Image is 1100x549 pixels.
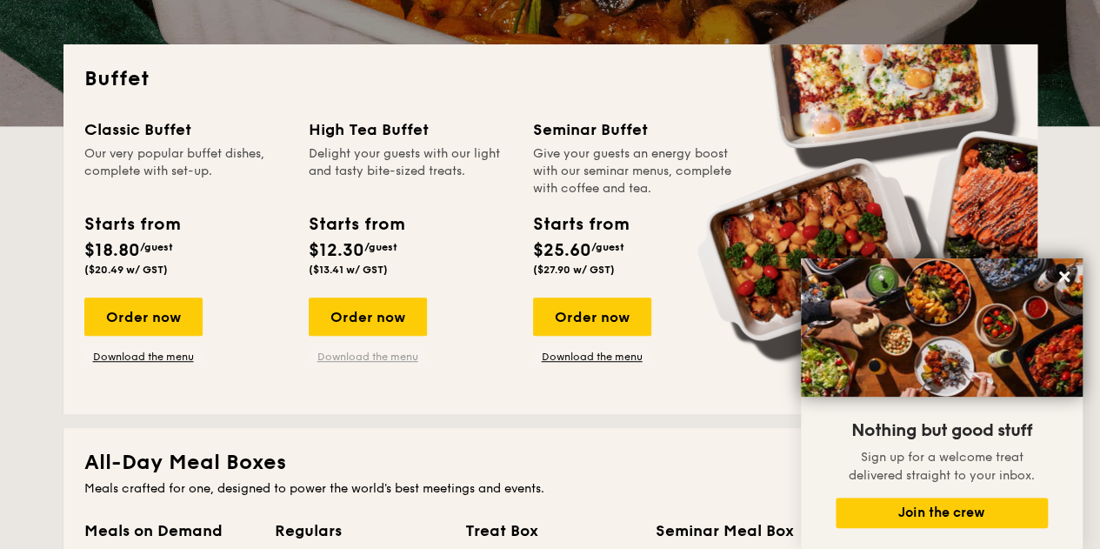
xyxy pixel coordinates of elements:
div: Delight your guests with our light and tasty bite-sized treats. [309,145,512,198]
div: Meals on Demand [84,519,254,543]
div: Starts from [533,211,628,238]
div: Classic Buffet [84,117,288,142]
div: Seminar Meal Box [656,519,825,543]
a: Download the menu [309,350,427,364]
h2: Buffet [84,65,1017,93]
div: Order now [533,298,651,336]
a: Download the menu [84,350,203,364]
h2: All-Day Meal Boxes [84,449,1017,477]
span: Nothing but good stuff [851,420,1032,441]
span: /guest [140,241,173,253]
span: ($13.41 w/ GST) [309,264,388,276]
div: Meals crafted for one, designed to power the world's best meetings and events. [84,480,1017,498]
img: DSC07876-Edit02-Large.jpeg [801,258,1083,397]
div: Regulars [275,519,444,543]
span: Sign up for a welcome treat delivered straight to your inbox. [849,450,1035,483]
div: Give your guests an energy boost with our seminar menus, complete with coffee and tea. [533,145,737,198]
div: Seminar Buffet [533,117,737,142]
span: $12.30 [309,240,364,261]
div: Treat Box [465,519,635,543]
button: Close [1050,263,1078,291]
button: Join the crew [836,498,1048,528]
div: Order now [84,298,203,336]
span: /guest [591,241,624,253]
span: $18.80 [84,240,140,261]
div: Starts from [84,211,179,238]
span: /guest [364,241,397,253]
span: ($27.90 w/ GST) [533,264,615,276]
div: High Tea Buffet [309,117,512,142]
div: Our very popular buffet dishes, complete with set-up. [84,145,288,198]
a: Download the menu [533,350,651,364]
div: Starts from [309,211,403,238]
span: $25.60 [533,240,591,261]
div: Order now [309,298,427,336]
span: ($20.49 w/ GST) [84,264,168,276]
